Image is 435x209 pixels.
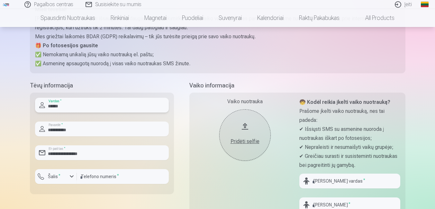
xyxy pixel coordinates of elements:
[45,173,63,180] label: Šalis
[219,109,271,161] button: Pridėti selfie
[103,9,137,27] a: Rinkiniai
[35,50,400,59] p: ✅ Nemokamą unikalią jūsų vaiko nuotrauką el. paštu;
[299,99,390,105] strong: 🧒 Kodėl reikia įkelti vaiko nuotrauką?
[35,42,98,49] strong: 🎁 Po fotosesijos gausite
[299,143,400,152] p: ✔ Nepraleisti ir nesumaišyti vaikų grupėje;
[299,152,400,170] p: ✔ Greičiau surasti ir susisteminti nuotraukas bei pagreitinti jų gamybą.
[291,9,347,27] a: Raktų pakabukas
[35,32,400,41] p: Mes griežtai laikomės BDAR (GDPR) reikalavimų – tik jūs turėsite prieigą prie savo vaiko nuotraukų.
[299,125,400,143] p: ✔ Išsiųsti SMS su asmenine nuoroda į nuotraukas iškart po fotosesijos;
[226,138,264,145] div: Pridėti selfie
[30,81,174,90] h5: Tėvų informacija
[137,9,174,27] a: Magnetai
[3,3,10,6] img: /fa2
[299,107,400,125] p: Prašome įkelti vaiko nuotrauką, nes tai padeda:
[35,169,77,184] button: Šalis*
[195,98,295,105] div: Vaiko nuotrauka
[249,9,291,27] a: Kalendoriai
[33,9,103,27] a: Spausdinti nuotraukas
[174,9,211,27] a: Puodeliai
[35,59,400,68] p: ✅ Asmeninę apsaugotą nuorodą į visas vaiko nuotraukas SMS žinute.
[211,9,249,27] a: Suvenyrai
[347,9,402,27] a: All products
[189,81,405,90] h5: Vaiko informacija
